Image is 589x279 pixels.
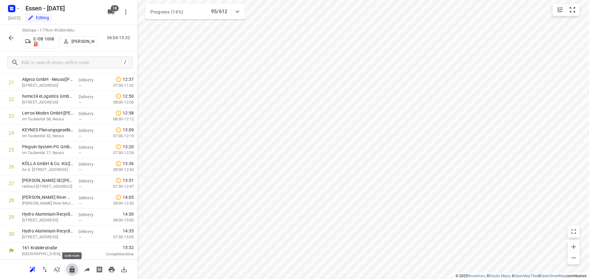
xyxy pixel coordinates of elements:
[79,117,82,122] span: —
[9,80,14,85] div: 21
[103,234,134,240] p: 07:30-15:00
[71,39,94,44] p: [PERSON_NAME]
[79,127,101,134] p: Delivery
[456,274,587,278] li: © 2025 , © , © © contributors
[39,266,51,272] span: Reverse route
[79,195,101,201] p: Delivery
[22,82,74,89] p: [STREET_ADDRESS]
[552,4,580,16] div: small contained button group
[103,167,134,173] p: 08:00-12:43
[150,9,183,15] span: Progress (16%)
[122,59,129,66] div: /
[107,35,133,41] p: 06:04-15:32
[79,201,82,206] span: —
[123,93,134,99] span: 12:50
[93,266,106,272] span: Print shipping labels
[554,4,566,16] button: Map settings
[123,144,134,150] span: 13:20
[93,244,134,251] span: 15:32
[6,14,23,21] h5: Project date
[9,164,14,170] div: 26
[115,177,121,183] svg: Late
[115,160,121,167] svg: Late
[120,6,132,18] button: More
[103,82,134,89] p: 07:30-11:52
[22,144,74,150] p: Pinguin-System PG GmbH (Katarzyna Koziatek)
[115,194,121,200] svg: Late
[106,266,118,272] span: Print route
[22,110,74,116] p: Lerros Moden GmbH([PERSON_NAME])
[22,177,74,183] p: ZECH Bau SE(Claus Wehmeyer)
[79,151,82,155] span: —
[51,266,63,272] span: Sort by time window
[22,76,74,82] p: Algeco GmbH - Neuss(Gisela Runge)
[22,35,59,48] button: E-OB 1008⛽️
[79,178,101,184] p: Delivery
[22,251,86,257] p: [GEOGRAPHIC_DATA], [GEOGRAPHIC_DATA]
[118,266,130,272] span: Download route
[103,150,134,156] p: 07:30-12:24
[21,58,122,67] input: Add or search stops within route
[79,235,82,239] span: —
[103,217,134,223] p: 08:00-15:00
[67,28,74,32] span: 84u
[22,116,74,122] p: Im Taubental 58, Neuss
[123,177,134,183] span: 13:51
[111,5,119,11] span: 18
[123,110,134,116] span: 12:58
[26,266,39,272] span: Reoptimize route
[22,167,74,173] p: An d. Gümpgesbrücke 7, Kaarst
[79,77,101,83] p: Delivery
[115,93,121,99] svg: Late
[33,36,56,46] p: E-OB 1008⛽️
[9,113,14,119] div: 23
[115,127,121,133] svg: Late
[79,218,82,223] span: —
[22,194,74,200] p: Charles River Microbial Solutions Germany GmbH(Manasi Diwan)
[22,150,74,156] p: Im Taubental 17, Neuss
[211,8,227,15] p: 95/612
[541,274,566,278] a: OpenStreetMap
[22,133,74,139] p: Im Taubental 52, Neuss
[66,28,67,32] span: •
[79,184,82,189] span: —
[60,36,97,46] button: [PERSON_NAME]
[79,228,101,235] p: Delivery
[79,144,101,150] p: Delivery
[103,133,134,139] p: 07:30-12:19
[103,99,134,105] p: 08:00-12:06
[79,168,82,172] span: —
[123,194,134,200] span: 14:05
[9,96,14,102] div: 22
[145,4,245,20] div: Progress (16%)95/612
[468,274,485,278] a: Routetitan
[22,234,74,240] p: [STREET_ADDRESS]
[103,116,134,122] p: 08:30-12:12
[22,200,74,206] p: Charles River Microbial Solutions Germany GmbH, Kaarst
[28,15,49,21] div: You are currently in edit mode.
[22,93,74,99] p: home24 eLogistics GmbH & Co KG(Dieter Raede)
[123,127,134,133] span: 13:09
[22,217,74,223] p: [STREET_ADDRESS]
[22,228,74,234] p: Hydro Aluminium Recycling Deutschland GmbH - 3(Marcel Meurer)
[22,127,74,133] p: KEYNES Planungsgesellschaft mbH(Andrea Arents)
[22,99,74,105] p: Jagenbergstraße 19, Neuss
[79,161,101,167] p: Delivery
[103,200,134,206] p: 08:00-12:55
[9,198,14,203] div: 28
[79,94,101,100] p: Delivery
[115,144,121,150] svg: Late
[9,231,14,237] div: 30
[123,76,134,82] span: 12:37
[566,4,579,16] button: Fit zoom
[514,274,538,278] a: OpenMapTiles
[123,228,134,234] span: 14:35
[9,181,14,187] div: 27
[123,160,134,167] span: 13:36
[79,83,82,88] span: —
[9,147,14,153] div: 25
[489,274,510,278] a: Stadia Maps
[123,211,134,217] span: 14:30
[79,212,101,218] p: Delivery
[22,28,97,33] p: 30 stops • 177km • 9h28m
